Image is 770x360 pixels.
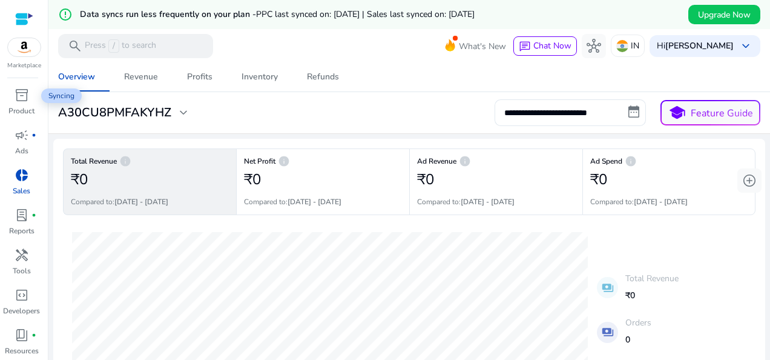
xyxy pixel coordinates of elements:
span: chat [519,41,531,53]
p: Resources [5,345,39,356]
button: schoolFeature Guide [660,100,760,125]
span: Upgrade Now [698,8,751,21]
h2: ₹0 [417,171,434,188]
div: Profits [187,73,212,81]
span: expand_more [176,105,191,120]
span: donut_small [15,168,29,182]
b: [DATE] - [DATE] [114,197,168,207]
h6: Ad Spend [590,160,748,162]
p: IN [631,35,639,56]
div: Revenue [124,73,158,81]
h6: Total Revenue [71,160,229,162]
mat-icon: payments [597,322,618,343]
span: fiber_manual_record [31,333,36,338]
img: amazon.svg [8,38,41,56]
h6: Ad Revenue [417,160,575,162]
p: Sales [13,185,30,196]
span: book_4 [15,328,29,342]
div: Overview [58,73,95,81]
span: inventory_2 [15,88,29,102]
span: handyman [15,248,29,262]
img: in.svg [616,40,628,52]
b: [DATE] - [DATE] [288,197,341,207]
p: Compared to: [71,196,168,207]
h2: ₹0 [244,171,261,188]
h2: ₹0 [590,171,607,188]
p: Tools [13,265,31,276]
p: Total Revenue [625,272,679,285]
span: PPC last synced on: [DATE] | Sales last synced on: [DATE] [256,8,475,20]
p: Feature Guide [691,106,753,121]
div: Refunds [307,73,339,81]
span: fiber_manual_record [31,133,36,138]
b: [DATE] - [DATE] [634,197,688,207]
span: hub [587,39,601,53]
p: Compared to: [590,196,688,207]
p: 0 [625,333,651,346]
h5: Data syncs run less frequently on your plan - [80,10,475,20]
span: keyboard_arrow_down [739,39,753,53]
p: Orders [625,316,651,329]
span: fiber_manual_record [31,213,36,218]
span: / [108,39,119,53]
span: info [278,155,290,167]
p: Hi [657,42,734,50]
button: chatChat Now [513,36,577,56]
span: lab_profile [15,208,29,222]
mat-icon: payments [597,277,618,298]
button: add_circle [737,168,762,193]
div: Inventory [242,73,278,81]
span: search [68,39,82,53]
p: Developers [3,305,40,316]
p: Press to search [85,39,156,53]
b: [PERSON_NAME] [665,40,734,52]
p: Marketplace [7,61,41,70]
h2: ₹0 [71,171,88,188]
span: info [459,155,471,167]
h6: Net Profit [244,160,402,162]
p: Compared to: [244,196,341,207]
p: Reports [9,225,35,236]
span: code_blocks [15,288,29,302]
mat-icon: error_outline [58,7,73,22]
p: Ads [15,145,28,156]
button: hub [582,34,606,58]
span: school [668,104,686,122]
h3: A30CU8PMFAKYHZ [58,105,171,120]
button: Upgrade Now [688,5,760,24]
b: [DATE] - [DATE] [461,197,515,207]
span: campaign [15,128,29,142]
p: Product [8,105,35,116]
p: Compared to: [417,196,515,207]
p: ₹0 [625,289,679,302]
span: info [625,155,637,167]
span: What's New [459,36,506,57]
span: add_circle [742,173,757,188]
span: Chat Now [533,40,571,52]
span: info [119,155,131,167]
